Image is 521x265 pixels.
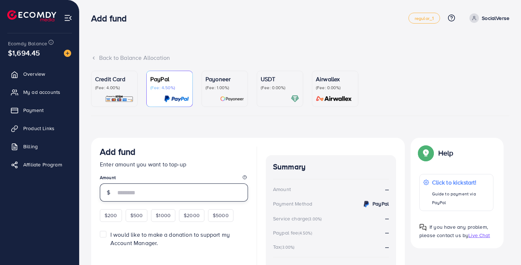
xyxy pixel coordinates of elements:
p: Credit Card [95,75,134,83]
p: (Fee: 4.00%) [95,85,134,91]
a: Affiliate Program [5,157,74,172]
span: Billing [23,143,38,150]
img: card [164,95,189,103]
p: USDT [261,75,299,83]
small: (4.50%) [298,230,312,236]
p: Help [438,149,453,157]
span: Payment [23,107,44,114]
p: Click to kickstart! [432,178,489,187]
img: card [220,95,244,103]
h3: Add fund [91,13,133,24]
p: PayPal [150,75,189,83]
p: Enter amount you want to top-up [100,160,248,169]
a: SocialVerse [467,13,509,23]
span: $2000 [184,212,200,219]
span: If you have any problem, please contact us by [419,223,488,239]
a: regular_1 [408,13,440,24]
span: My ad accounts [23,88,60,96]
strong: PayPal [373,200,389,207]
a: Product Links [5,121,74,136]
div: Amount [273,186,291,193]
strong: -- [385,228,389,236]
small: (3.00%) [308,216,322,222]
span: Ecomdy Balance [8,40,47,47]
img: menu [64,14,72,22]
img: image [64,50,71,57]
p: (Fee: 1.00%) [205,85,244,91]
img: card [291,95,299,103]
p: Payoneer [205,75,244,83]
span: $500 [130,212,143,219]
span: $5000 [213,212,229,219]
strong: -- [385,185,389,194]
strong: -- [385,243,389,251]
div: Paypal fee [273,229,314,236]
img: Popup guide [419,224,427,231]
img: logo [7,10,56,21]
img: credit [362,200,371,208]
p: (Fee: 0.00%) [261,85,299,91]
p: (Fee: 4.50%) [150,85,189,91]
div: Tax [273,243,297,250]
img: Popup guide [419,146,432,160]
p: (Fee: 0.00%) [316,85,354,91]
img: card [314,95,354,103]
a: Overview [5,67,74,81]
span: regular_1 [415,16,434,21]
small: (3.00%) [281,244,294,250]
h4: Summary [273,162,389,171]
span: Affiliate Program [23,161,62,168]
h3: Add fund [100,146,135,157]
div: Back to Balance Allocation [91,54,509,62]
p: SocialVerse [482,14,509,22]
div: Service charge [273,215,324,222]
span: Live Chat [468,232,490,239]
a: Payment [5,103,74,117]
a: My ad accounts [5,85,74,99]
span: Overview [23,70,45,78]
strong: -- [385,214,389,222]
span: I would like to make a donation to support my Account Manager. [110,231,230,247]
span: $1000 [156,212,171,219]
p: Guide to payment via PayPal [432,190,489,207]
legend: Amount [100,174,248,183]
span: $200 [105,212,117,219]
span: Product Links [23,125,54,132]
img: card [105,95,134,103]
span: $1,694.45 [8,47,40,58]
a: Billing [5,139,74,154]
p: Airwallex [316,75,354,83]
div: Payment Method [273,200,312,207]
